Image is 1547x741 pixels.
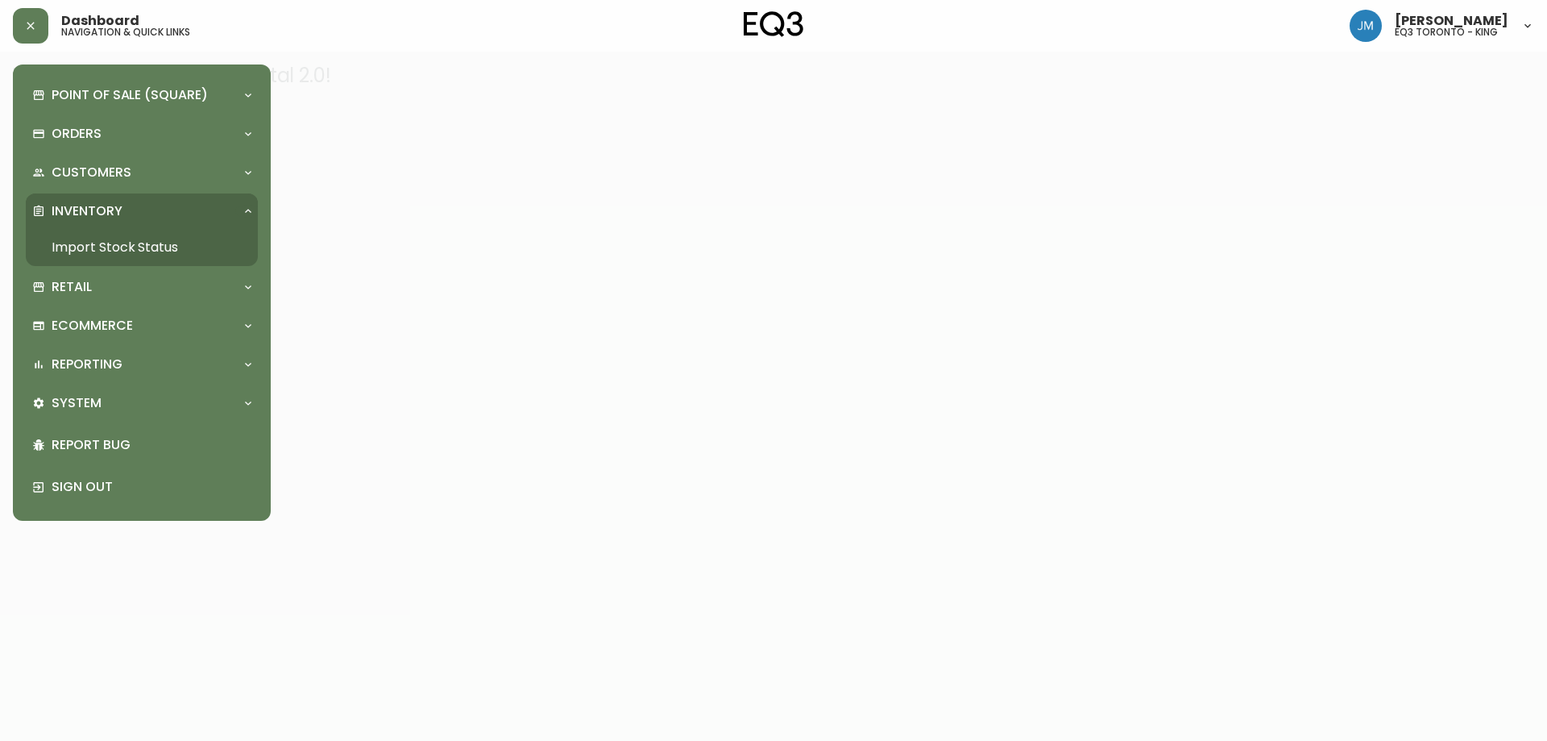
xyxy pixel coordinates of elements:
div: Report Bug [26,424,258,466]
p: Point of Sale (Square) [52,86,208,104]
div: Retail [26,269,258,305]
div: Sign Out [26,466,258,508]
p: Retail [52,278,92,296]
div: Reporting [26,347,258,382]
div: Point of Sale (Square) [26,77,258,113]
div: Inventory [26,194,258,229]
h5: eq3 toronto - king [1395,27,1498,37]
img: logo [744,11,803,37]
p: Report Bug [52,436,251,454]
p: Inventory [52,202,122,220]
p: Customers [52,164,131,181]
span: [PERSON_NAME] [1395,15,1508,27]
div: Orders [26,116,258,152]
div: Ecommerce [26,308,258,343]
p: Sign Out [52,478,251,496]
a: Import Stock Status [26,229,258,266]
div: Customers [26,155,258,190]
img: b88646003a19a9f750de19192e969c24 [1350,10,1382,42]
h5: navigation & quick links [61,27,190,37]
p: Reporting [52,356,122,373]
p: Orders [52,125,102,143]
div: System [26,385,258,421]
p: Ecommerce [52,317,133,335]
p: System [52,394,102,412]
span: Dashboard [61,15,139,27]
